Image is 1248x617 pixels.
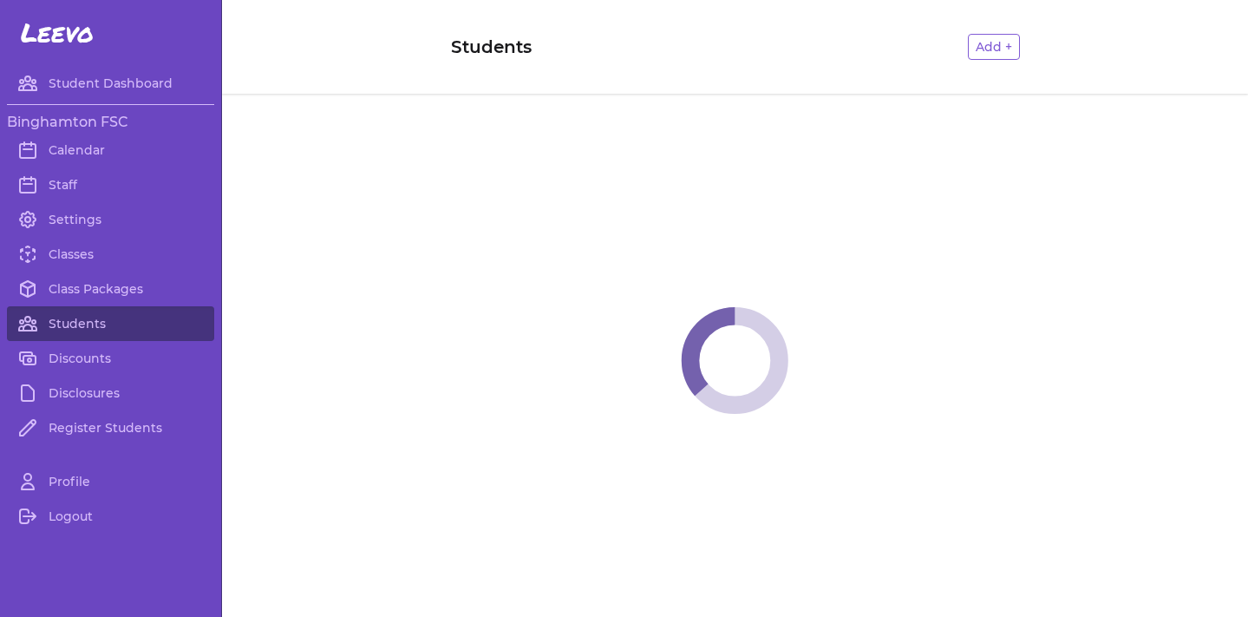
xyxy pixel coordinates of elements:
[7,341,214,376] a: Discounts
[7,167,214,202] a: Staff
[7,464,214,499] a: Profile
[7,306,214,341] a: Students
[7,376,214,410] a: Disclosures
[7,112,214,133] h3: Binghamton FSC
[7,133,214,167] a: Calendar
[7,237,214,272] a: Classes
[7,66,214,101] a: Student Dashboard
[7,202,214,237] a: Settings
[7,499,214,534] a: Logout
[7,272,214,306] a: Class Packages
[968,34,1020,60] button: Add +
[7,410,214,445] a: Register Students
[21,17,94,49] span: Leevo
